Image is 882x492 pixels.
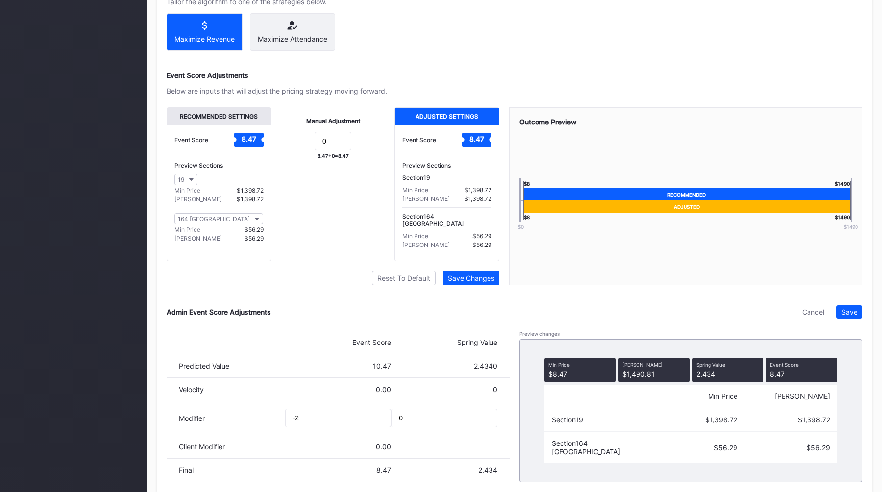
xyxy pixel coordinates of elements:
[448,274,494,282] div: Save Changes
[167,108,271,125] div: Recommended Settings
[402,162,491,169] div: Preview Sections
[519,331,862,337] div: Preview changes
[179,414,285,422] div: Modifier
[306,117,360,124] div: Manual Adjustment
[174,174,197,185] button: 19
[285,443,392,451] div: 0.00
[258,35,327,43] div: Maximize Attendance
[644,416,737,424] div: $1,398.72
[167,87,387,95] div: Below are inputs that will adjust the pricing strategy moving forward.
[391,385,497,394] div: 0
[402,195,450,202] div: [PERSON_NAME]
[519,118,852,126] div: Outcome Preview
[552,416,644,424] div: Section 19
[402,232,428,240] div: Min Price
[174,35,235,43] div: Maximize Revenue
[391,338,497,346] div: Spring Value
[318,153,349,159] div: 8.47 + 0 = 8.47
[835,213,851,220] div: $ 1490
[178,176,184,183] div: 19
[836,305,862,319] button: Save
[174,235,222,242] div: [PERSON_NAME]
[242,135,256,143] text: 8.47
[395,108,499,125] div: Adjusted Settings
[174,226,200,233] div: Min Price
[174,196,222,203] div: [PERSON_NAME]
[372,271,436,285] button: Reset To Default
[544,358,616,382] div: $8.47
[402,174,491,181] div: Section 19
[523,213,530,220] div: $ 8
[179,443,285,451] div: Client Modifier
[285,466,392,474] div: 8.47
[402,213,491,227] div: Section 164 [GEOGRAPHIC_DATA]
[167,71,862,79] div: Event Score Adjustments
[618,358,690,382] div: $1,490.81
[523,181,530,188] div: $ 8
[833,224,868,230] div: $ 1490
[692,358,764,382] div: 2.434
[472,232,491,240] div: $56.29
[391,466,497,474] div: 2.434
[179,466,285,474] div: Final
[179,362,285,370] div: Predicted Value
[622,362,686,368] div: [PERSON_NAME]
[285,385,392,394] div: 0.00
[523,200,851,213] div: Adjusted
[245,226,264,233] div: $56.29
[237,187,264,194] div: $1,398.72
[504,224,538,230] div: $0
[552,439,644,456] div: Section 164 [GEOGRAPHIC_DATA]
[237,196,264,203] div: $1,398.72
[802,308,824,316] div: Cancel
[841,308,857,316] div: Save
[443,271,499,285] button: Save Changes
[523,188,851,200] div: Recommended
[469,135,484,143] text: 8.47
[766,358,837,382] div: 8.47
[391,362,497,370] div: 2.4340
[548,362,612,368] div: Min Price
[167,308,271,316] div: Admin Event Score Adjustments
[696,362,760,368] div: Spring Value
[644,392,737,400] div: Min Price
[245,235,264,242] div: $56.29
[835,181,851,188] div: $ 1490
[285,338,392,346] div: Event Score
[737,443,830,452] div: $56.29
[179,385,285,394] div: Velocity
[174,162,264,169] div: Preview Sections
[770,362,833,368] div: Event Score
[402,241,450,248] div: [PERSON_NAME]
[285,362,392,370] div: 10.47
[174,213,263,224] button: 164 [GEOGRAPHIC_DATA]
[178,215,250,222] div: 164 [GEOGRAPHIC_DATA]
[402,136,436,144] div: Event Score
[174,136,208,144] div: Event Score
[465,195,491,202] div: $1,398.72
[472,241,491,248] div: $56.29
[174,187,200,194] div: Min Price
[377,274,430,282] div: Reset To Default
[737,416,830,424] div: $1,398.72
[737,392,830,400] div: [PERSON_NAME]
[644,443,737,452] div: $56.29
[465,186,491,194] div: $1,398.72
[797,305,829,319] button: Cancel
[402,186,428,194] div: Min Price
